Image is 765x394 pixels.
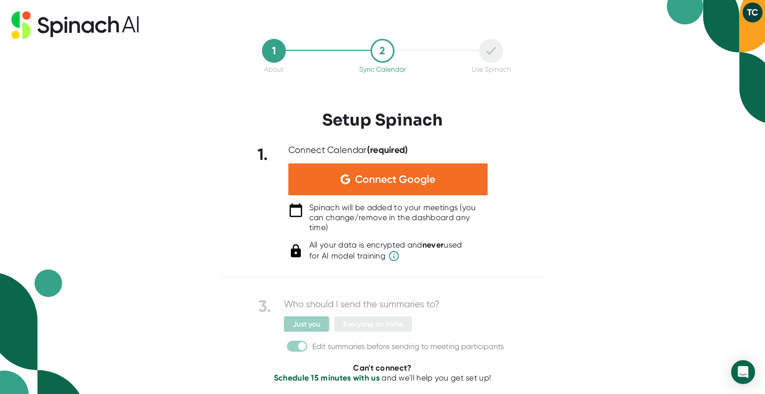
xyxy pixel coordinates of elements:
[309,240,462,262] div: All your data is encrypted and used
[422,240,444,250] b: never
[288,144,408,156] div: Connect Calendar
[371,39,394,63] div: 2
[353,363,411,373] b: Can't connect?
[322,111,443,130] h3: Setup Spinach
[359,65,406,73] div: Sync Calendar
[262,39,286,63] div: 1
[309,250,462,262] span: for AI model training
[257,145,268,164] b: 1.
[274,373,380,383] a: Schedule 15 minutes with us
[264,65,283,73] div: About
[341,174,350,184] img: Aehbyd4JwY73AAAAAElFTkSuQmCC
[367,144,408,155] b: (required)
[355,174,435,184] span: Connect Google
[743,2,763,22] button: TC
[731,360,755,384] div: Open Intercom Messenger
[220,373,546,383] div: and we'll help you get set up!
[472,65,511,73] div: Use Spinach
[309,203,488,233] div: Spinach will be added to your meetings (you can change/remove in the dashboard any time)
